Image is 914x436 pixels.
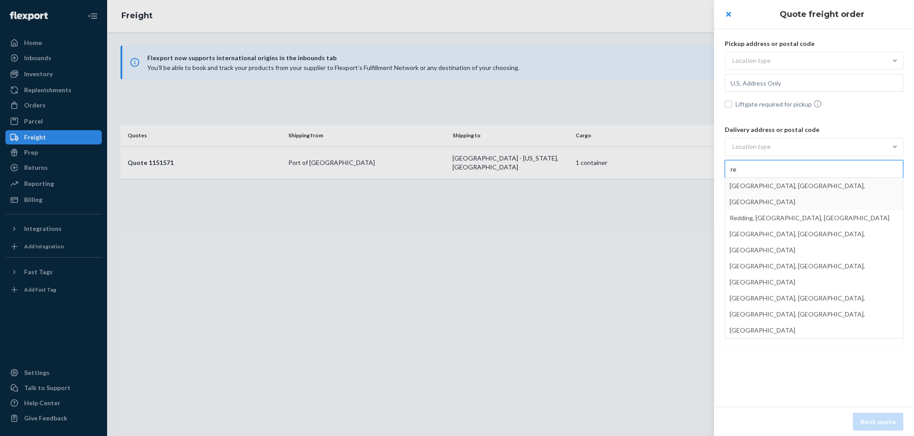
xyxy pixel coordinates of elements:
[735,99,903,109] span: Liftgate required for pickup
[21,6,39,14] span: Chat
[732,56,771,65] div: Location type
[853,413,903,431] button: Book quote
[725,125,903,134] p: Delivery address or postal code
[730,210,898,226] div: Redding, [GEOGRAPHIC_DATA], [GEOGRAPHIC_DATA]
[732,142,771,151] div: Location type
[730,258,898,290] div: [GEOGRAPHIC_DATA], [GEOGRAPHIC_DATA], [GEOGRAPHIC_DATA]
[741,8,903,20] h1: Quote freight order
[730,290,898,338] div: [GEOGRAPHIC_DATA], [GEOGRAPHIC_DATA], [GEOGRAPHIC_DATA], [GEOGRAPHIC_DATA], [GEOGRAPHIC_DATA]
[730,178,898,210] div: [GEOGRAPHIC_DATA], [GEOGRAPHIC_DATA], [GEOGRAPHIC_DATA]
[719,5,737,23] button: close
[725,74,903,92] input: U.S. Address Only
[725,101,732,108] input: Liftgate required for pickup
[730,226,898,258] div: [GEOGRAPHIC_DATA], [GEOGRAPHIC_DATA], [GEOGRAPHIC_DATA]
[725,39,903,48] p: Pickup address or postal code
[725,160,903,178] input: [GEOGRAPHIC_DATA], [GEOGRAPHIC_DATA], [GEOGRAPHIC_DATA]Redding, [GEOGRAPHIC_DATA], [GEOGRAPHIC_DA...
